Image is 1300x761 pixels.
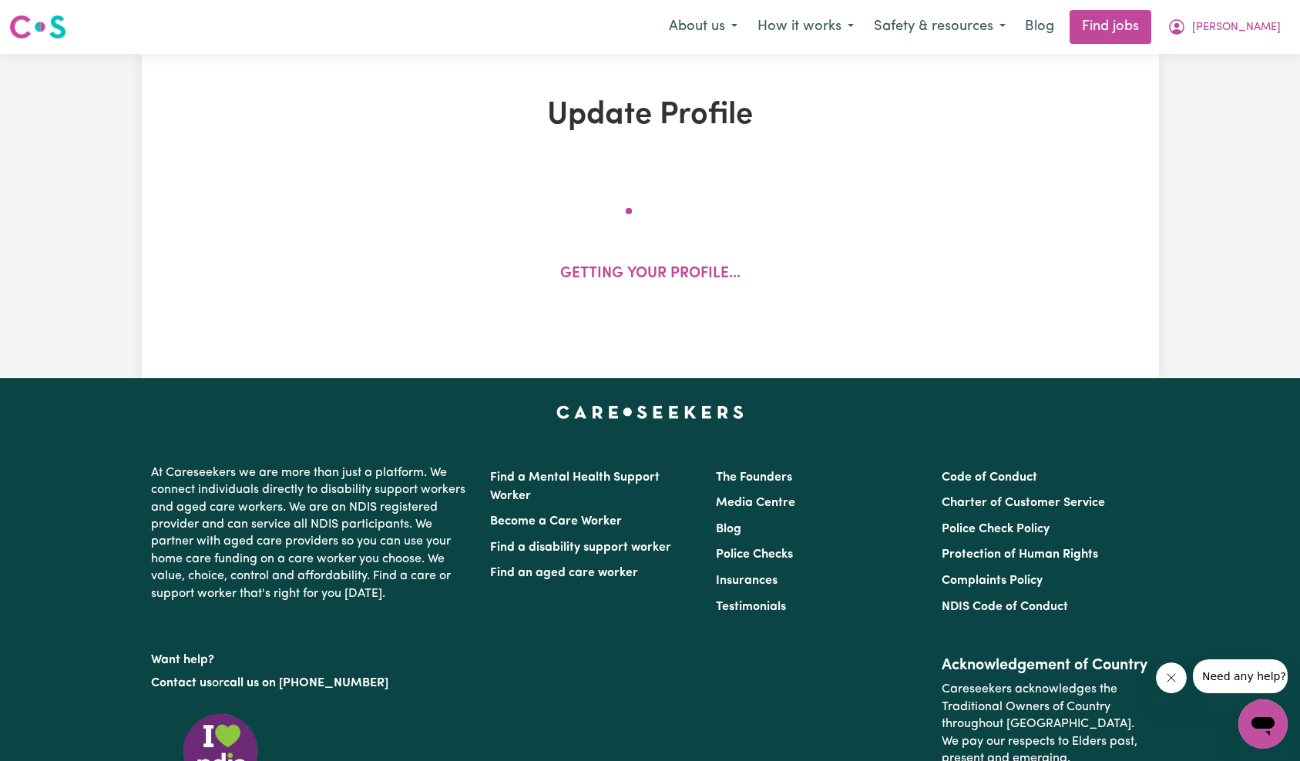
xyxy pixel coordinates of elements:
span: [PERSON_NAME] [1192,19,1281,36]
button: Safety & resources [864,11,1016,43]
a: NDIS Code of Conduct [942,601,1068,613]
iframe: Close message [1156,662,1187,693]
p: or [151,669,472,698]
p: Want help? [151,645,472,669]
p: Getting your profile... [560,263,741,286]
a: Find a disability support worker [490,541,671,554]
button: About us [659,11,747,43]
a: Police Check Policy [942,523,1050,535]
a: Contact us [151,677,212,689]
a: Insurances [716,575,778,587]
button: How it works [747,11,864,43]
a: Blog [1016,10,1063,44]
p: At Careseekers we are more than just a platform. We connect individuals directly to disability su... [151,458,472,608]
button: My Account [1157,11,1291,43]
img: Careseekers logo [9,13,66,41]
a: Charter of Customer Service [942,497,1105,509]
a: Code of Conduct [942,471,1037,484]
a: Find a Mental Health Support Worker [490,471,660,502]
a: Blog [716,523,741,535]
a: Find an aged care worker [490,567,638,579]
a: Media Centre [716,497,795,509]
a: Protection of Human Rights [942,548,1098,561]
iframe: Button to launch messaging window [1238,699,1288,749]
a: Find jobs [1070,10,1151,44]
a: Police Checks [716,548,793,561]
a: Testimonials [716,601,786,613]
iframe: Message from company [1193,659,1288,693]
a: The Founders [716,471,792,484]
a: Become a Care Worker [490,515,622,528]
h2: Acknowledgement of Country [942,656,1149,675]
a: Complaints Policy [942,575,1043,587]
a: Careseekers home page [556,406,744,418]
a: Careseekers logo [9,9,66,45]
h1: Update Profile [321,97,980,134]
a: call us on [PHONE_NUMBER] [223,677,388,689]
